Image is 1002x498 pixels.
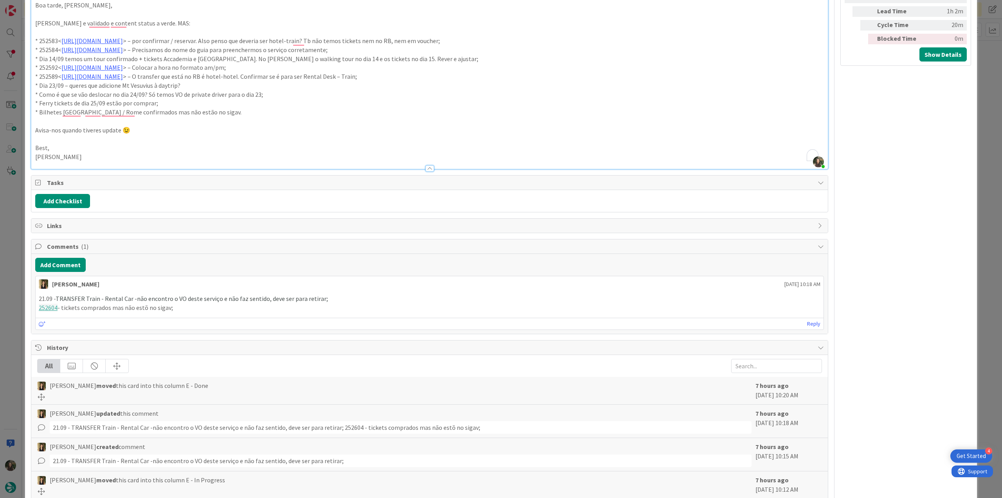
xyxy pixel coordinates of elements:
[39,279,48,289] img: SP
[37,382,46,390] img: SP
[61,37,123,45] a: [URL][DOMAIN_NAME]
[47,242,814,251] span: Comments
[755,442,822,467] div: [DATE] 10:15 AM
[35,152,824,161] p: [PERSON_NAME]
[923,6,963,17] div: 1h 2m
[35,258,86,272] button: Add Comment
[877,20,920,31] div: Cycle Time
[35,108,824,117] p: * Bilhetes [GEOGRAPHIC_DATA] / Rome confirmados mas não estão no sigav.
[39,304,58,311] a: 252604
[784,280,820,288] span: [DATE] 10:18 AM
[81,243,88,250] span: ( 1 )
[755,475,822,495] div: [DATE] 10:12 AM
[813,156,824,167] img: 0riiWcpNYxeD57xbJhM7U3fMlmnERAK7.webp
[47,221,814,230] span: Links
[96,476,116,484] b: moved
[47,178,814,187] span: Tasks
[50,409,159,418] span: [PERSON_NAME] this comment
[39,303,820,312] p: - tickets comprados mas não estõ no sigav;
[877,34,920,44] div: Blocked Time
[16,1,36,11] span: Support
[37,476,46,485] img: SP
[35,81,824,90] p: * Dia 23/09 – queres que adicione Mt Vesuvius à daytrip?
[35,36,824,45] p: * 252583< > – por confirmar / reservar. Also penso que deveria ser hotel-train? Tb não temos tick...
[35,194,90,208] button: Add Checklist
[35,54,824,63] p: * Dia 14/09 temos um tour confirmado + tickets Accademia e [GEOGRAPHIC_DATA]. No [PERSON_NAME] o ...
[61,72,123,80] a: [URL][DOMAIN_NAME]
[923,34,963,44] div: 0m
[919,47,967,62] button: Show Details
[35,99,824,108] p: * Ferry tickets de dia 25/09 estão por comprar;
[56,295,328,302] span: TRANSFER Train - Rental Car -não encontro o VO deste serviço e não faz sentido, deve ser para ret...
[755,476,789,484] b: 7 hours ago
[96,409,120,417] b: updated
[755,409,822,434] div: [DATE] 10:18 AM
[957,452,986,460] div: Get Started
[755,381,822,400] div: [DATE] 10:20 AM
[96,382,116,389] b: moved
[755,409,789,417] b: 7 hours ago
[50,381,208,390] span: [PERSON_NAME] this card into this column E - Done
[35,126,824,135] p: Avisa-nos quando tiveres update 😉
[50,475,225,485] span: [PERSON_NAME] this card into this column E - In Progress
[35,72,824,81] p: * 252589< > – O transfer que está no RB é hotel-hotel. Confirmar se é para ser Rental Desk – Train;
[50,442,145,451] span: [PERSON_NAME] comment
[35,45,824,54] p: * 252584< > – Precisamos do nome do guia para preenchermos o serviço corretamente;
[37,409,46,418] img: SP
[96,443,119,451] b: created
[39,294,820,303] p: 21.09 -
[37,443,46,451] img: SP
[50,421,751,434] div: 21.09 - TRANSFER Train - Rental Car -não encontro o VO deste serviço e não faz sentido, deve ser ...
[35,19,824,28] p: [PERSON_NAME] e validado e content status a verde. MAS:
[35,1,824,10] p: Boa tarde, [PERSON_NAME],
[50,455,751,467] div: 21.09 - TRANSFER Train - Rental Car -não encontro o VO deste serviço e não faz sentido, deve ser ...
[755,382,789,389] b: 7 hours ago
[61,63,123,71] a: [URL][DOMAIN_NAME]
[755,443,789,451] b: 7 hours ago
[950,449,992,463] div: Open Get Started checklist, remaining modules: 4
[35,90,824,99] p: * Como é que se vão deslocar no dia 24/09? Só temos VO de private driver para o dia 23;
[38,359,60,373] div: All
[807,319,820,329] a: Reply
[52,279,99,289] div: [PERSON_NAME]
[61,46,123,54] a: [URL][DOMAIN_NAME]
[47,343,814,352] span: History
[985,447,992,455] div: 4
[35,143,824,152] p: Best,
[877,6,920,17] div: Lead Time
[731,359,822,373] input: Search...
[923,20,963,31] div: 20m
[35,63,824,72] p: * 252592< > – Colocar a hora no formato am/pm;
